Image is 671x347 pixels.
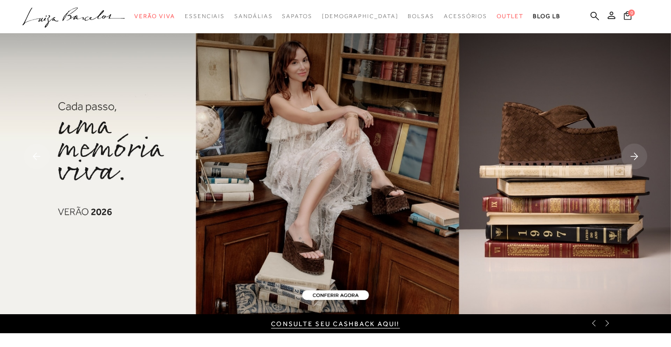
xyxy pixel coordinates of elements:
a: BLOG LB [533,8,561,25]
a: categoryNavScreenReaderText [134,8,175,25]
button: 0 [621,10,634,23]
span: Sandálias [234,13,272,19]
a: categoryNavScreenReaderText [234,8,272,25]
span: [DEMOGRAPHIC_DATA] [322,13,399,19]
a: categoryNavScreenReaderText [444,8,487,25]
a: categoryNavScreenReaderText [282,8,312,25]
span: Bolsas [408,13,434,19]
span: 0 [628,10,635,16]
a: categoryNavScreenReaderText [497,8,523,25]
span: Sapatos [282,13,312,19]
a: noSubCategoriesText [322,8,399,25]
a: categoryNavScreenReaderText [408,8,434,25]
a: categoryNavScreenReaderText [185,8,225,25]
span: Outlet [497,13,523,19]
a: CONSULTE SEU CASHBACK AQUI! [271,320,400,328]
span: Acessórios [444,13,487,19]
span: Essenciais [185,13,225,19]
span: BLOG LB [533,13,561,19]
span: Verão Viva [134,13,175,19]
